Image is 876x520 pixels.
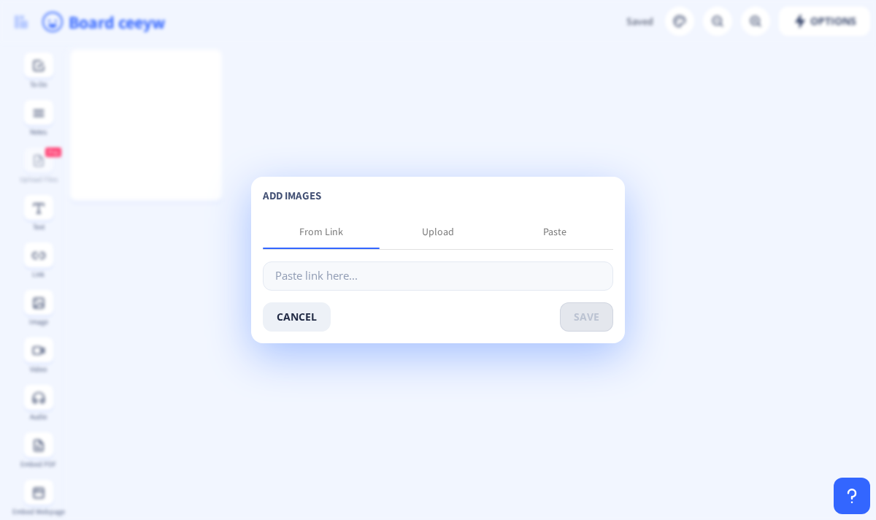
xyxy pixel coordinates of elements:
[543,224,566,239] div: Paste
[299,224,343,239] div: From Link
[263,261,613,291] input: Paste link here...
[263,302,331,332] button: cancel
[263,188,613,203] p: add images
[560,302,613,332] button: save
[422,224,454,239] div: Upload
